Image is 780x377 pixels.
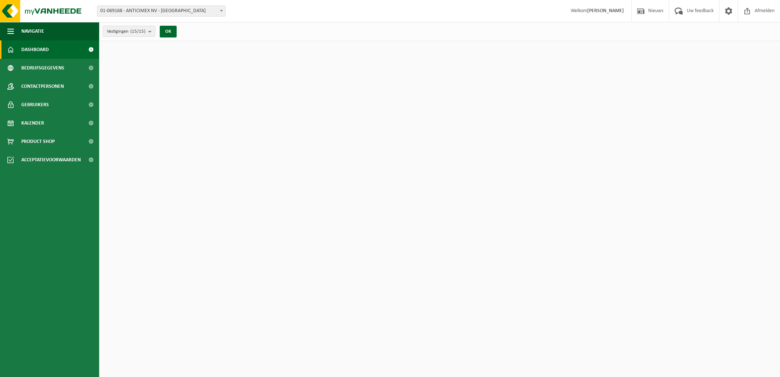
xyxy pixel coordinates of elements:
span: Dashboard [21,40,49,59]
span: Bedrijfsgegevens [21,59,64,77]
strong: [PERSON_NAME] [587,8,624,14]
span: Gebruikers [21,96,49,114]
span: Navigatie [21,22,44,40]
span: Acceptatievoorwaarden [21,151,81,169]
button: OK [160,26,177,37]
span: 01-069168 - ANTICIMEX NV - ROESELARE [97,6,225,17]
span: Product Shop [21,132,55,151]
span: 01-069168 - ANTICIMEX NV - ROESELARE [97,6,225,16]
count: (15/15) [130,29,145,34]
iframe: chat widget [4,361,123,377]
span: Kalender [21,114,44,132]
span: Vestigingen [107,26,145,37]
button: Vestigingen(15/15) [103,26,155,37]
span: Contactpersonen [21,77,64,96]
